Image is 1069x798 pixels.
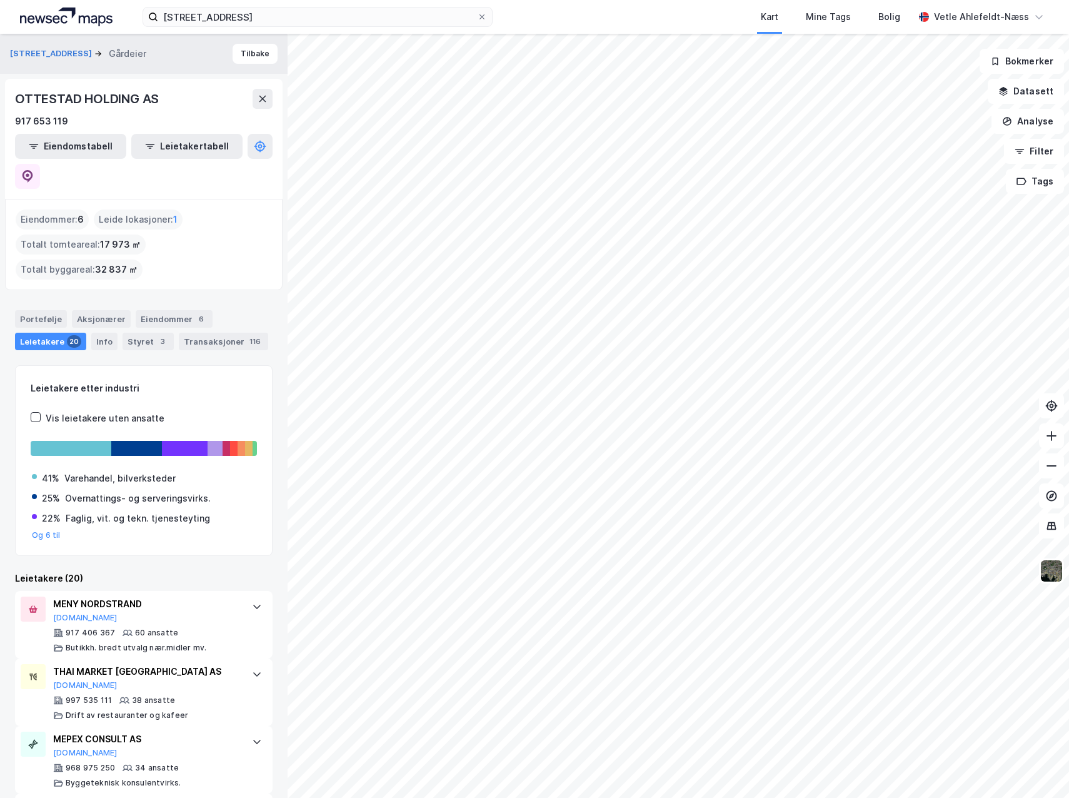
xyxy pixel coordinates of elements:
[31,381,257,396] div: Leietakere etter industri
[109,46,146,61] div: Gårdeier
[135,763,179,773] div: 34 ansatte
[195,313,208,325] div: 6
[806,9,851,24] div: Mine Tags
[15,310,67,328] div: Portefølje
[53,613,118,623] button: [DOMAIN_NAME]
[66,643,206,653] div: Butikkh. bredt utvalg nær.midler mv.
[247,335,263,348] div: 116
[46,411,164,426] div: Vis leietakere uten ansatte
[15,333,86,350] div: Leietakere
[66,710,188,720] div: Drift av restauranter og kafeer
[934,9,1029,24] div: Vetle Ahlefeldt-Næss
[991,109,1064,134] button: Analyse
[878,9,900,24] div: Bolig
[42,491,60,506] div: 25%
[156,335,169,348] div: 3
[131,134,243,159] button: Leietakertabell
[1040,559,1063,583] img: 9k=
[20,8,113,26] img: logo.a4113a55bc3d86da70a041830d287a7e.svg
[16,235,146,255] div: Totalt tomteareal :
[179,333,268,350] div: Transaksjoner
[16,210,89,230] div: Eiendommer :
[42,471,59,486] div: 41%
[66,695,112,705] div: 997 535 111
[1006,738,1069,798] div: Kontrollprogram for chat
[72,310,131,328] div: Aksjonærer
[980,49,1064,74] button: Bokmerker
[761,9,778,24] div: Kart
[173,212,178,227] span: 1
[988,79,1064,104] button: Datasett
[53,732,239,747] div: MEPEX CONSULT AS
[67,335,81,348] div: 20
[78,212,84,227] span: 6
[15,571,273,586] div: Leietakere (20)
[16,260,143,280] div: Totalt byggareal :
[135,628,178,638] div: 60 ansatte
[10,48,94,60] button: [STREET_ADDRESS]
[123,333,174,350] div: Styret
[158,8,477,26] input: Søk på adresse, matrikkel, gårdeiere, leietakere eller personer
[15,134,126,159] button: Eiendomstabell
[66,778,181,788] div: Byggeteknisk konsulentvirks.
[95,262,138,277] span: 32 837 ㎡
[15,114,68,129] div: 917 653 119
[94,210,183,230] div: Leide lokasjoner :
[53,748,118,758] button: [DOMAIN_NAME]
[66,763,115,773] div: 968 975 250
[1006,738,1069,798] iframe: Chat Widget
[233,44,278,64] button: Tilbake
[65,491,211,506] div: Overnattings- og serveringsvirks.
[64,471,176,486] div: Varehandel, bilverksteder
[66,511,210,526] div: Faglig, vit. og tekn. tjenesteyting
[91,333,118,350] div: Info
[53,680,118,690] button: [DOMAIN_NAME]
[66,628,115,638] div: 917 406 367
[15,89,161,109] div: OTTESTAD HOLDING AS
[53,597,239,612] div: MENY NORDSTRAND
[132,695,175,705] div: 38 ansatte
[53,664,239,679] div: THAI MARKET [GEOGRAPHIC_DATA] AS
[1006,169,1064,194] button: Tags
[42,511,61,526] div: 22%
[1004,139,1064,164] button: Filter
[32,530,61,540] button: Og 6 til
[136,310,213,328] div: Eiendommer
[100,237,141,252] span: 17 973 ㎡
